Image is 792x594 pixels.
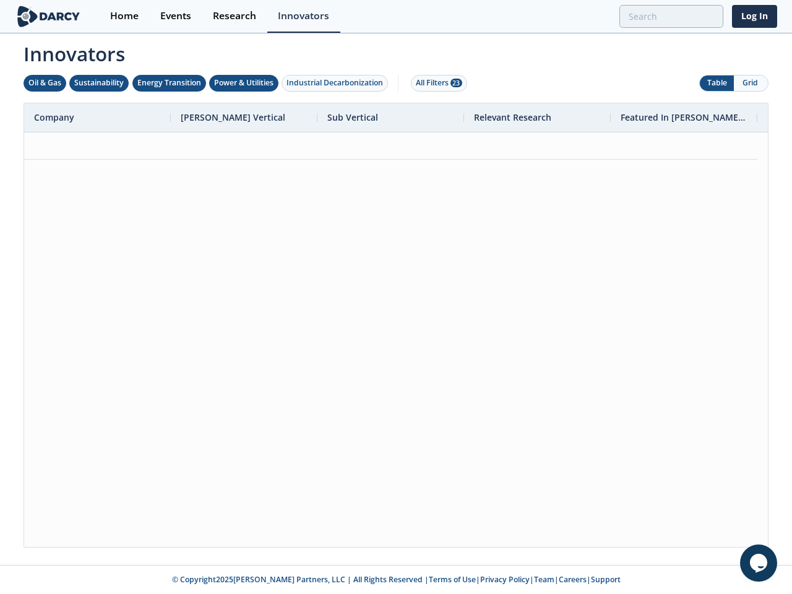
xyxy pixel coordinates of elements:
a: Support [591,574,621,585]
div: Oil & Gas [28,77,61,88]
div: Home [110,11,139,21]
span: Innovators [15,35,777,68]
button: Table [700,75,734,91]
iframe: chat widget [740,544,780,582]
span: Featured In [PERSON_NAME] Live [621,111,747,123]
a: Team [534,574,554,585]
span: Sub Vertical [327,111,378,123]
div: Innovators [278,11,329,21]
button: Sustainability [69,75,129,92]
div: All Filters [416,77,462,88]
button: Grid [734,75,768,91]
p: © Copyright 2025 [PERSON_NAME] Partners, LLC | All Rights Reserved | | | | | [17,574,775,585]
div: Sustainability [74,77,124,88]
div: Research [213,11,256,21]
a: Terms of Use [429,574,476,585]
span: [PERSON_NAME] Vertical [181,111,285,123]
span: 23 [450,79,462,87]
span: Relevant Research [474,111,551,123]
button: Oil & Gas [24,75,66,92]
button: Industrial Decarbonization [282,75,388,92]
button: All Filters 23 [411,75,467,92]
button: Energy Transition [132,75,206,92]
div: Industrial Decarbonization [286,77,383,88]
div: Power & Utilities [214,77,273,88]
a: Careers [559,574,587,585]
a: Log In [732,5,777,28]
div: Energy Transition [137,77,201,88]
button: Power & Utilities [209,75,278,92]
a: Privacy Policy [480,574,530,585]
img: logo-wide.svg [15,6,82,27]
div: Events [160,11,191,21]
span: Company [34,111,74,123]
input: Advanced Search [619,5,723,28]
